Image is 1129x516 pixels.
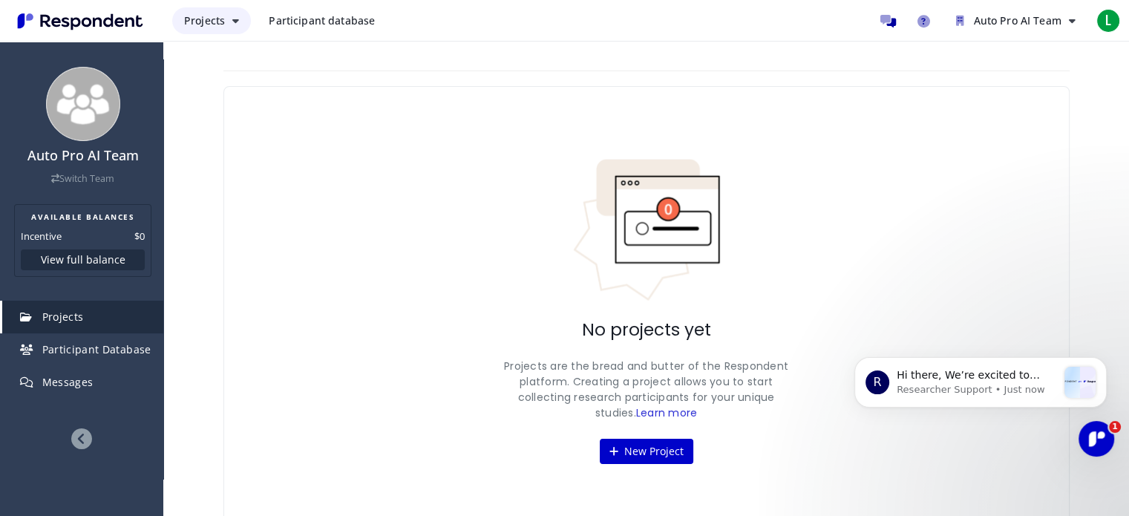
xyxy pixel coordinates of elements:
span: Participant Database [42,342,151,356]
span: Projects [184,13,225,27]
h4: Auto Pro AI Team [10,148,156,163]
iframe: Intercom live chat [1079,421,1114,457]
a: Help and support [909,6,938,36]
button: New Project [600,439,693,464]
p: Projects are the bread and butter of the Respondent platform. Creating a project allows you to st... [498,359,795,421]
button: Auto Pro AI Team [944,7,1087,34]
span: 1 [1109,421,1121,433]
img: team_avatar_256.png [46,67,120,141]
button: Projects [172,7,251,34]
span: Projects [42,310,84,324]
dt: Incentive [21,229,62,244]
section: Balance summary [14,204,151,277]
iframe: Intercom notifications message [832,327,1129,476]
img: Respondent [12,9,148,33]
a: Message participants [873,6,903,36]
span: L [1096,9,1120,33]
a: Switch Team [51,172,114,185]
span: Messages [42,375,94,389]
a: Learn more [636,405,698,420]
h2: AVAILABLE BALANCES [21,211,145,223]
button: View full balance [21,249,145,270]
h2: No projects yet [582,320,711,341]
img: No projects indicator [572,158,721,302]
span: Auto Pro AI Team [973,13,1061,27]
a: Participant database [257,7,387,34]
dd: $0 [134,229,145,244]
button: L [1093,7,1123,34]
span: Participant database [269,13,375,27]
